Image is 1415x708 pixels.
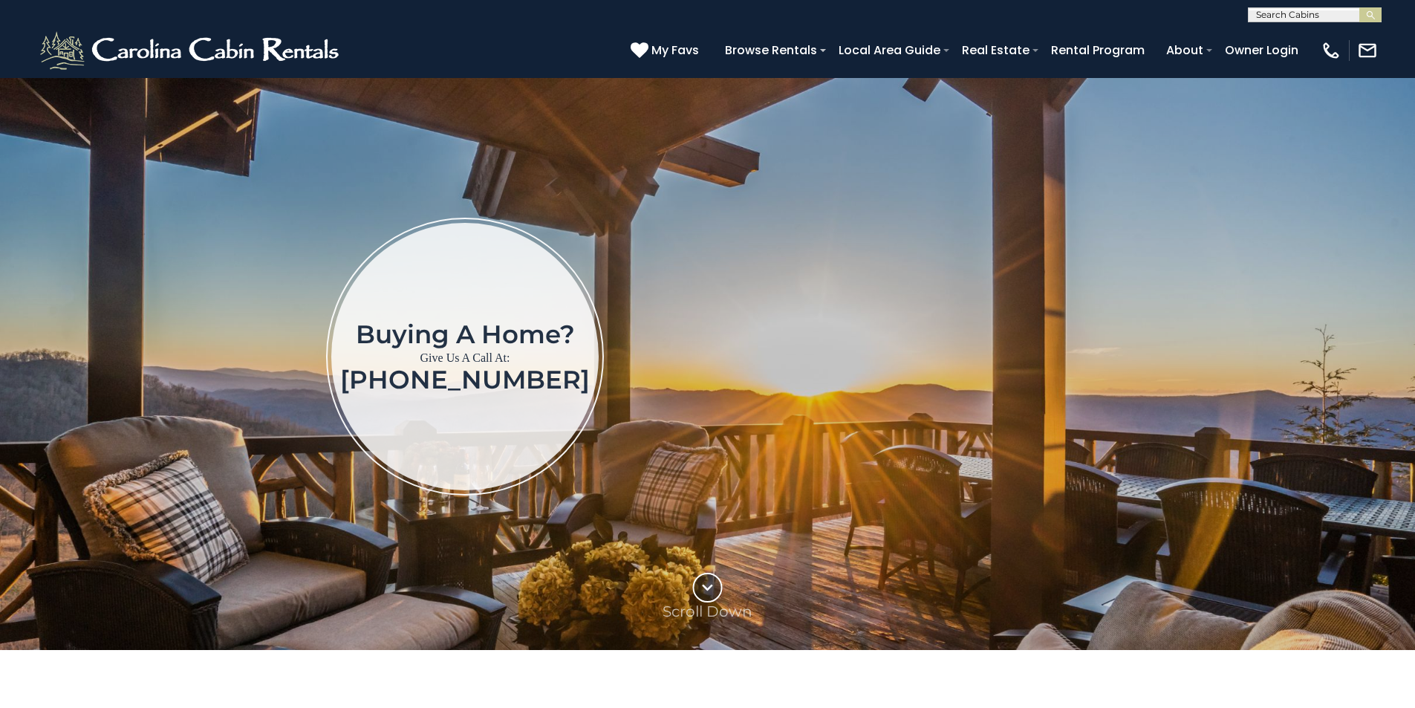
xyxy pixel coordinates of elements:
h1: Buying a home? [340,321,590,348]
a: My Favs [631,41,703,60]
img: phone-regular-white.png [1321,40,1341,61]
a: About [1159,37,1211,63]
p: Give Us A Call At: [340,348,590,368]
img: mail-regular-white.png [1357,40,1378,61]
a: Real Estate [954,37,1037,63]
a: [PHONE_NUMBER] [340,364,590,395]
span: My Favs [651,41,699,59]
p: Scroll Down [663,603,752,620]
img: White-1-2.png [37,28,345,73]
a: Local Area Guide [831,37,948,63]
a: Owner Login [1217,37,1306,63]
iframe: New Contact Form [843,156,1328,556]
a: Rental Program [1044,37,1152,63]
a: Browse Rentals [718,37,824,63]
